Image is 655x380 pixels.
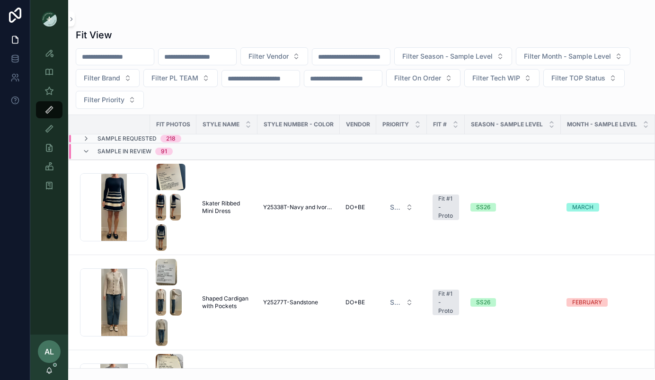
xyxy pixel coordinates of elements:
[44,346,54,357] span: AL
[476,203,490,212] div: SS26
[202,295,252,310] a: Shaped Cardigan with Pockets
[166,135,176,142] div: 218
[345,203,365,211] span: DO+BE
[263,299,318,306] span: Y25277T-Sandstone
[472,73,520,83] span: Filter Tech WIP
[390,298,402,307] span: Select a HP FIT LEVEL
[566,298,649,307] a: FEBRUARY
[156,319,168,346] img: Screenshot-2025-09-05-at-9.23.25-AM.png
[42,11,57,27] img: App logo
[240,47,308,65] button: Select Button
[524,52,611,61] span: Filter Month - Sample Level
[516,47,630,65] button: Select Button
[464,69,540,87] button: Select Button
[382,294,421,311] button: Select Button
[84,73,120,83] span: Filter Brand
[382,199,421,216] button: Select Button
[394,73,441,83] span: Filter On Order
[202,200,252,215] a: Skater Ribbed Mini Dress
[76,69,140,87] button: Select Button
[345,299,371,306] a: DO+BE
[567,121,637,128] span: MONTH - SAMPLE LEVEL
[438,194,453,220] div: Fit #1 - Proto
[76,91,144,109] button: Select Button
[346,121,370,128] span: Vendor
[76,28,112,42] h1: Fit View
[382,121,409,128] span: PRIORITY
[97,148,151,155] span: Sample In Review
[438,290,453,315] div: Fit #1 - Proto
[470,298,555,307] a: SS26
[84,95,124,105] span: Filter Priority
[170,194,181,221] img: Screenshot-2025-09-05-at-9.24.57-AM.png
[551,73,605,83] span: Filter TOP Status
[386,69,460,87] button: Select Button
[156,164,191,251] a: Screenshot-2025-09-05-at-9.24.51-AM.pngScreenshot-2025-09-05-at-9.24.54-AM.pngScreenshot-2025-09-...
[382,293,421,311] a: Select Button
[156,121,190,128] span: Fit Photos
[156,194,166,221] img: Screenshot-2025-09-05-at-9.24.54-AM.png
[161,148,167,155] div: 91
[572,298,602,307] div: FEBRUARY
[156,224,167,251] img: Screenshot-2025-09-05-at-9.24.59-AM.png
[345,203,371,211] a: DO+BE
[264,121,334,128] span: Style Number - Color
[345,299,365,306] span: DO+BE
[30,38,68,335] div: scrollable content
[394,47,512,65] button: Select Button
[170,289,182,316] img: Screenshot-2025-09-05-at-9.23.18-AM.png
[156,164,186,190] img: Screenshot-2025-09-05-at-9.24.51-AM.png
[390,203,402,212] span: Select a HP FIT LEVEL
[143,69,218,87] button: Select Button
[382,198,421,216] a: Select Button
[203,121,239,128] span: STYLE NAME
[470,203,555,212] a: SS26
[433,194,459,220] a: Fit #1 - Proto
[402,52,493,61] span: Filter Season - Sample Level
[151,73,198,83] span: Filter PL TEAM
[572,203,593,212] div: MARCH
[263,203,334,211] a: Y25338T-Navy and Ivory Stripe
[476,298,490,307] div: SS26
[263,299,334,306] a: Y25277T-Sandstone
[433,121,447,128] span: Fit #
[471,121,543,128] span: Season - Sample Level
[566,203,649,212] a: MARCH
[543,69,625,87] button: Select Button
[248,52,289,61] span: Filter Vendor
[156,289,166,316] img: Screenshot-2025-09-05-at-9.23.15-AM.png
[433,290,459,315] a: Fit #1 - Proto
[97,135,157,142] span: Sample Requested
[156,259,177,285] img: Screenshot-2025-09-05-at-9.23.12-AM.png
[156,259,191,346] a: Screenshot-2025-09-05-at-9.23.12-AM.pngScreenshot-2025-09-05-at-9.23.15-AM.pngScreenshot-2025-09-...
